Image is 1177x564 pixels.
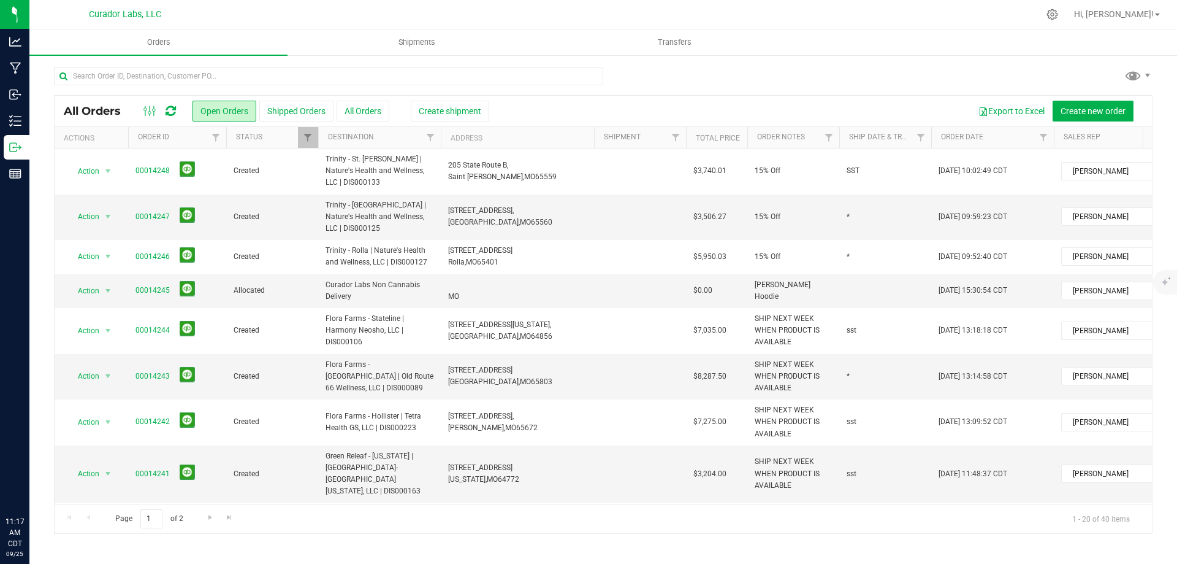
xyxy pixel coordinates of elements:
[498,475,519,484] span: 64772
[757,133,805,141] a: Order Notes
[101,163,116,180] span: select
[448,218,520,226] span: [GEOGRAPHIC_DATA],
[448,172,524,181] span: Saint [PERSON_NAME],
[939,211,1007,223] span: [DATE] 09:59:23 CDT
[1074,9,1154,19] span: Hi, [PERSON_NAME]!
[693,285,712,296] span: $0.00
[1062,282,1153,299] span: [PERSON_NAME]
[67,368,100,385] span: Action
[234,416,311,428] span: Created
[641,37,708,48] span: Transfers
[1053,101,1133,122] button: Create new order
[755,251,780,263] span: 15% Off
[326,411,433,434] span: Flora Farms - Hollister | Tetra Health GS, LLC | DIS000223
[234,165,311,177] span: Created
[101,208,116,225] span: select
[505,423,516,432] span: MO
[9,88,21,101] inline-svg: Inbound
[234,371,311,382] span: Created
[135,325,170,336] a: 00014244
[755,359,832,395] span: SHIP NEXT WEEK WHEN PRODUCT IS AVAILABLE
[546,29,804,55] a: Transfers
[419,106,481,116] span: Create shipment
[693,325,726,336] span: $7,035.00
[448,161,508,169] span: 205 State Route B,
[236,133,262,141] a: Status
[192,101,256,122] button: Open Orders
[755,211,780,223] span: 15% Off
[67,322,100,339] span: Action
[448,366,512,374] span: [STREET_ADDRESS]
[9,36,21,48] inline-svg: Analytics
[6,516,24,549] p: 11:17 AM CDT
[939,165,1007,177] span: [DATE] 10:02:49 CDT
[101,368,116,385] span: select
[1045,9,1060,20] div: Manage settings
[9,62,21,74] inline-svg: Manufacturing
[847,416,856,428] span: sst
[666,127,686,148] a: Filter
[411,101,489,122] button: Create shipment
[911,127,931,148] a: Filter
[487,475,498,484] span: MO
[29,29,288,55] a: Orders
[1062,163,1153,180] span: [PERSON_NAME]
[12,466,49,503] iframe: Resource center
[520,218,531,226] span: MO
[135,251,170,263] a: 00014246
[135,416,170,428] a: 00014242
[326,199,433,235] span: Trinity - [GEOGRAPHIC_DATA] | Nature's Health and Wellness, LLC | DIS000125
[531,332,552,341] span: 64856
[337,101,389,122] button: All Orders
[67,465,100,482] span: Action
[67,163,100,180] span: Action
[89,9,161,20] span: Curador Labs, LLC
[448,292,459,301] span: MO
[939,251,1007,263] span: [DATE] 09:52:40 CDT
[201,509,219,526] a: Go to the next page
[101,414,116,431] span: select
[448,332,520,341] span: [GEOGRAPHIC_DATA],
[67,282,100,299] span: Action
[520,332,531,341] span: MO
[1062,368,1153,385] span: [PERSON_NAME]
[1062,248,1153,265] span: [PERSON_NAME]
[755,313,832,349] span: SHIP NEXT WEEK WHEN PRODUCT IS AVAILABLE
[67,414,100,431] span: Action
[105,509,193,528] span: Page of 2
[466,258,477,266] span: MO
[234,468,311,480] span: Created
[448,320,551,329] span: [STREET_ADDRESS][US_STATE],
[135,285,170,296] a: 00014245
[755,165,780,177] span: 15% Off
[448,412,514,420] span: [STREET_ADDRESS],
[234,285,311,296] span: Allocated
[939,416,1007,428] span: [DATE] 13:09:52 CDT
[847,165,859,177] span: SST
[939,371,1007,382] span: [DATE] 13:14:58 CDT
[531,218,552,226] span: 65560
[1061,106,1126,116] span: Create new order
[755,279,832,303] span: [PERSON_NAME] Hoodie
[693,416,726,428] span: $7,275.00
[604,133,641,141] a: Shipment
[448,246,512,255] span: [STREET_ADDRESS]
[1062,509,1140,528] span: 1 - 20 of 40 items
[298,127,318,148] a: Filter
[448,475,487,484] span: [US_STATE],
[67,248,100,265] span: Action
[1062,465,1153,482] span: [PERSON_NAME]
[448,423,505,432] span: [PERSON_NAME],
[135,468,170,480] a: 00014241
[939,285,1007,296] span: [DATE] 15:30:54 CDT
[755,404,832,440] span: SHIP NEXT WEEK WHEN PRODUCT IS AVAILABLE
[64,134,123,142] div: Actions
[421,127,441,148] a: Filter
[939,468,1007,480] span: [DATE] 11:48:37 CDT
[970,101,1053,122] button: Export to Excel
[326,153,433,189] span: Trinity - St. [PERSON_NAME] | Nature's Health and Wellness, LLC | DIS000133
[135,371,170,382] a: 00014243
[516,423,538,432] span: 65672
[64,104,133,118] span: All Orders
[693,211,726,223] span: $3,506.27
